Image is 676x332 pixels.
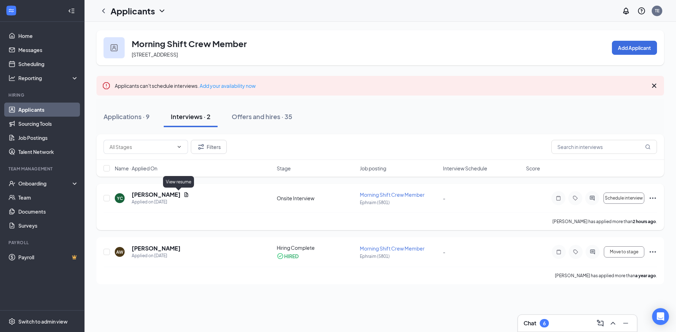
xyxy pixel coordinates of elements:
[183,192,189,197] svg: Document
[18,180,73,187] div: Onboarding
[115,165,157,172] span: Name · Applied On
[620,318,631,329] button: Minimize
[132,51,178,58] span: [STREET_ADDRESS]
[277,244,356,251] div: Hiring Complete
[612,41,657,55] button: Add Applicant
[443,195,445,201] span: -
[99,7,108,15] svg: ChevronLeft
[109,143,174,151] input: All Stages
[555,249,563,255] svg: Note
[8,318,15,325] svg: Settings
[163,176,194,188] div: View resume
[18,145,79,159] a: Talent Network
[8,7,15,14] svg: WorkstreamLogo
[650,82,658,90] svg: Cross
[132,198,189,206] div: Applied on [DATE]
[360,245,425,252] span: Morning Shift Crew Member
[588,195,596,201] svg: ActiveChat
[18,29,79,43] a: Home
[8,166,77,172] div: Team Management
[18,219,79,233] a: Surveys
[176,144,182,150] svg: ChevronDown
[652,308,669,325] div: Open Intercom Messenger
[111,44,118,51] img: user icon
[18,43,79,57] a: Messages
[18,57,79,71] a: Scheduling
[8,92,77,98] div: Hiring
[555,273,657,279] p: [PERSON_NAME] has applied more than .
[232,112,292,121] div: Offers and hires · 35
[360,165,386,172] span: Job posting
[443,249,445,255] span: -
[8,180,15,187] svg: UserCheck
[551,140,657,154] input: Search in interviews
[360,200,439,206] p: Ephraim (5801)
[284,253,299,260] div: HIRED
[18,318,68,325] div: Switch to admin view
[18,74,79,82] div: Reporting
[552,219,657,224] p: [PERSON_NAME] has applied more than .
[554,195,563,201] svg: Note
[637,7,646,15] svg: QuestionInfo
[621,319,630,327] svg: Minimize
[8,74,15,82] svg: Analysis
[526,165,540,172] span: Score
[104,112,150,121] div: Applications · 9
[609,319,617,327] svg: ChevronUp
[595,318,606,329] button: ComposeMessage
[649,194,657,202] svg: Ellipses
[117,195,123,201] div: YC
[158,7,166,15] svg: ChevronDown
[588,249,597,255] svg: ActiveChat
[132,245,181,252] h5: [PERSON_NAME]
[200,83,256,89] a: Add your availability now
[604,246,644,258] button: Move to stage
[111,5,155,17] h1: Applicants
[132,191,181,198] h5: [PERSON_NAME]
[18,204,79,219] a: Documents
[571,195,580,201] svg: Tag
[18,103,79,117] a: Applicants
[360,191,425,198] span: Morning Shift Crew Member
[18,190,79,204] a: Team
[635,273,656,278] b: a year ago
[443,165,487,172] span: Interview Schedule
[18,117,79,131] a: Sourcing Tools
[68,7,75,14] svg: Collapse
[18,131,79,145] a: Job Postings
[102,82,111,90] svg: Error
[645,144,651,150] svg: MagnifyingGlass
[596,319,605,327] svg: ComposeMessage
[610,249,638,254] span: Move to stage
[571,249,580,255] svg: Tag
[655,8,659,14] div: TE
[132,38,247,50] h3: Morning Shift Crew Member
[543,320,546,326] div: 6
[524,319,536,327] h3: Chat
[277,165,291,172] span: Stage
[132,252,181,259] div: Applied on [DATE]
[633,219,656,224] b: 2 hours ago
[277,253,284,260] svg: CheckmarkCircle
[197,143,205,151] svg: Filter
[18,250,79,264] a: PayrollCrown
[622,7,630,15] svg: Notifications
[603,193,644,204] button: Schedule interview
[607,318,619,329] button: ChevronUp
[116,249,123,255] div: AW
[171,112,211,121] div: Interviews · 2
[8,240,77,246] div: Payroll
[360,253,439,259] p: Ephraim (5801)
[277,195,356,202] div: Onsite Interview
[649,248,657,256] svg: Ellipses
[115,83,256,89] span: Applicants can't schedule interviews.
[191,140,227,154] button: Filter Filters
[605,196,643,201] span: Schedule interview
